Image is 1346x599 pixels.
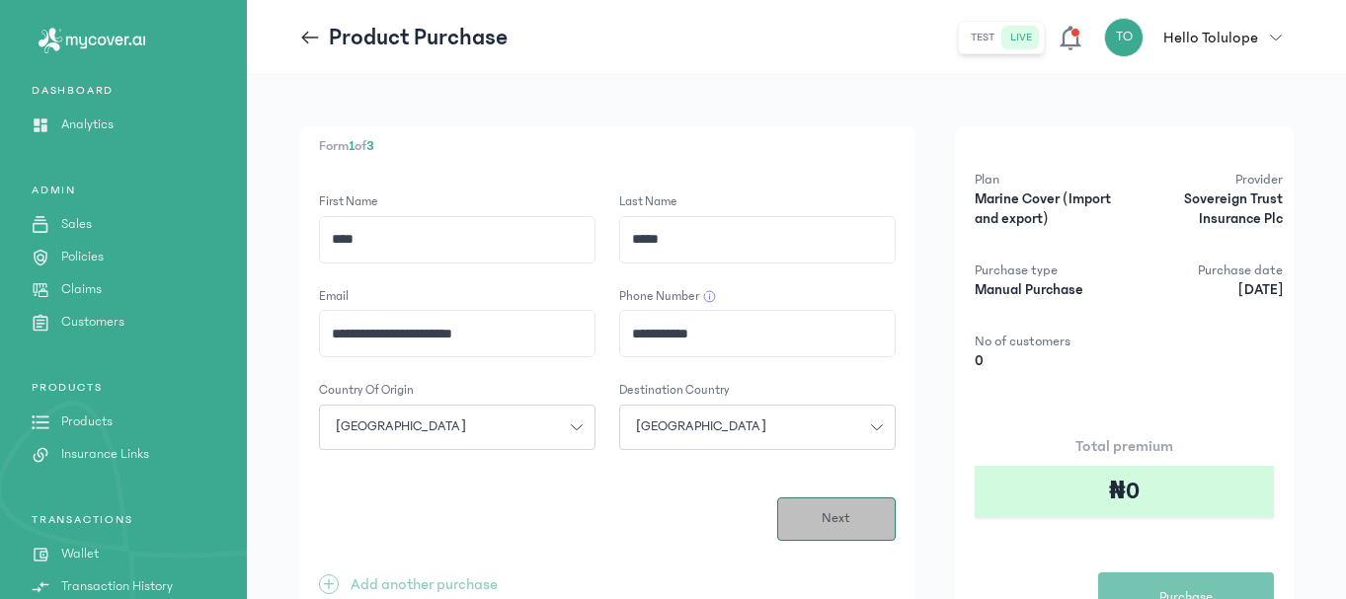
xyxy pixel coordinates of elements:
[61,412,113,432] p: Products
[319,574,339,594] span: +
[319,192,378,212] label: First Name
[975,466,1274,517] div: ₦0
[975,261,1128,280] p: Purchase type
[61,279,102,300] p: Claims
[619,381,730,401] label: Destination country
[319,136,896,157] p: Form of
[619,192,677,212] label: Last Name
[963,26,1002,49] button: test
[975,351,1128,371] p: 0
[61,247,104,267] p: Policies
[1002,26,1040,49] button: live
[319,572,498,596] button: +Add another purchase
[1130,280,1283,300] p: [DATE]
[324,416,478,437] span: [GEOGRAPHIC_DATA]
[1130,189,1283,229] p: Sovereign Trust Insurance Plc
[61,114,114,135] p: Analytics
[329,22,508,53] p: Product Purchase
[319,287,349,307] label: Email
[975,189,1128,229] p: Marine Cover (Import and export)
[624,416,778,437] span: [GEOGRAPHIC_DATA]
[366,138,374,154] span: 3
[319,405,595,450] button: [GEOGRAPHIC_DATA]
[319,381,414,401] label: Country of origin
[777,497,896,541] button: Next
[61,444,149,465] p: Insurance Links
[1104,18,1144,57] div: TO
[349,138,355,154] span: 1
[61,544,99,564] p: Wallet
[975,332,1128,351] p: No of customers
[61,312,124,333] p: Customers
[619,287,699,307] label: Phone Number
[61,576,173,597] p: Transaction History
[975,280,1128,300] p: Manual Purchase
[1104,18,1294,57] button: TOHello Tolulope
[619,405,896,450] button: [GEOGRAPHIC_DATA]
[351,572,498,596] p: Add another purchase
[1130,261,1283,280] p: Purchase date
[61,214,92,235] p: Sales
[975,170,1128,189] p: Plan
[1130,170,1283,189] p: Provider
[822,508,850,529] span: Next
[975,434,1274,458] p: Total premium
[1163,26,1258,49] p: Hello Tolulope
